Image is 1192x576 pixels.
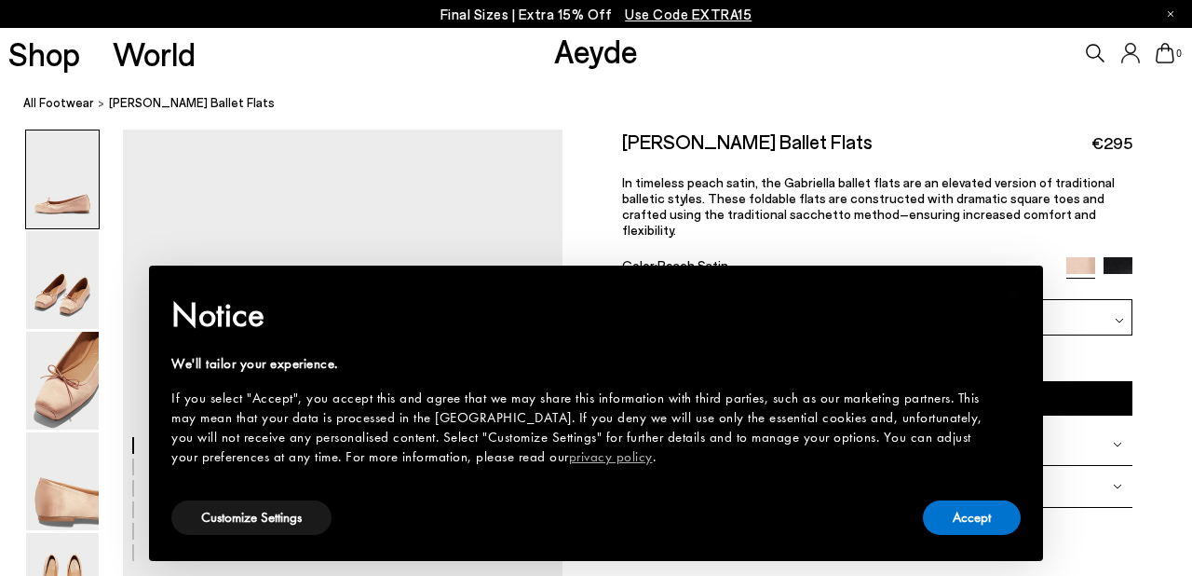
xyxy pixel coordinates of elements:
[171,389,991,467] div: If you select "Accept", you accept this and agree that we may share this information with third p...
[569,447,653,466] a: privacy policy
[171,501,332,535] button: Customize Settings
[171,291,991,339] h2: Notice
[171,354,991,374] div: We'll tailor your experience.
[1008,279,1020,308] span: ×
[991,271,1036,316] button: Close this notice
[923,501,1021,535] button: Accept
